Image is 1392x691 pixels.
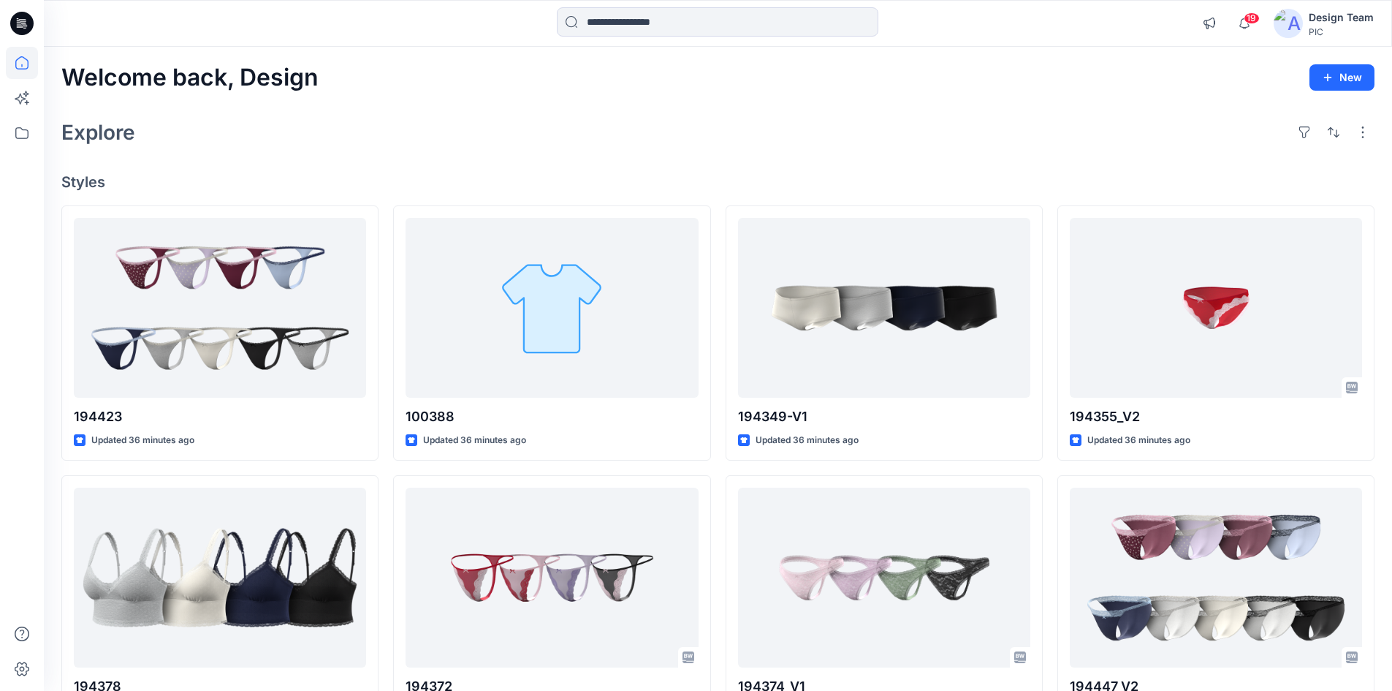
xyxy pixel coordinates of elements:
[756,433,859,448] p: Updated 36 minutes ago
[1309,64,1374,91] button: New
[1070,488,1362,668] a: 194447_V2
[406,218,698,399] a: 100388
[61,121,135,144] h2: Explore
[738,488,1030,668] a: 194374_V1
[406,407,698,427] p: 100388
[1309,26,1374,37] div: PIC
[423,433,526,448] p: Updated 36 minutes ago
[74,218,366,399] a: 194423
[1087,433,1190,448] p: Updated 36 minutes ago
[1070,218,1362,399] a: 194355_V2
[1309,9,1374,26] div: Design Team
[74,488,366,668] a: 194378
[74,407,366,427] p: 194423
[738,218,1030,399] a: 194349-V1
[406,488,698,668] a: 194372
[738,407,1030,427] p: 194349-V1
[1274,9,1303,38] img: avatar
[1244,12,1260,24] span: 19
[61,173,1374,191] h4: Styles
[91,433,194,448] p: Updated 36 minutes ago
[1070,407,1362,427] p: 194355_V2
[61,64,319,91] h2: Welcome back, Design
